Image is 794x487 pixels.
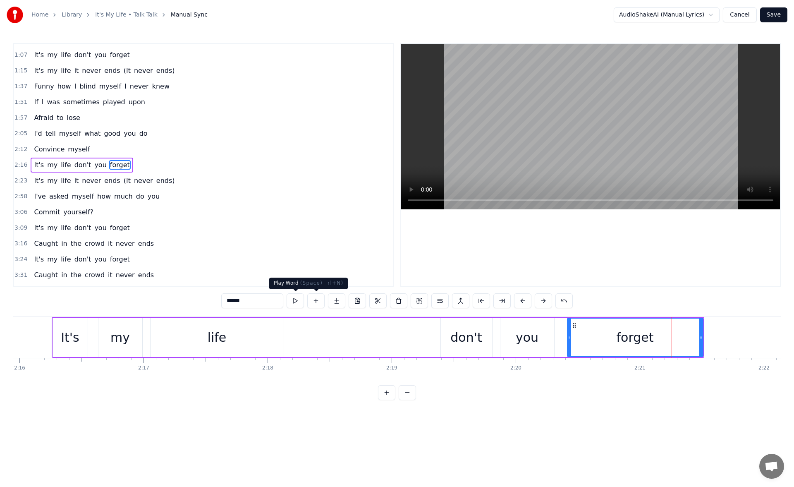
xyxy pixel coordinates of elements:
[66,113,81,122] span: lose
[46,66,58,75] span: my
[634,365,646,372] div: 2:21
[138,365,149,372] div: 2:17
[760,7,787,22] button: Save
[386,365,397,372] div: 2:19
[124,82,127,91] span: I
[60,176,72,185] span: life
[103,129,121,138] span: good
[14,365,25,372] div: 2:16
[300,280,323,286] span: ( Space )
[58,129,82,138] span: myself
[107,270,113,280] span: it
[14,192,27,201] span: 2:58
[93,254,107,264] span: you
[113,192,134,201] span: much
[617,328,654,347] div: forget
[133,176,154,185] span: never
[74,160,92,170] span: don't
[723,7,756,22] button: Cancel
[147,192,160,201] span: you
[33,97,39,107] span: If
[288,278,348,289] div: Add Word
[14,161,27,169] span: 2:16
[510,365,521,372] div: 2:20
[41,97,45,107] span: I
[139,129,148,138] span: do
[74,50,92,60] span: don't
[33,176,45,185] span: It's
[95,11,158,19] a: It's My Life • Talk Talk
[46,97,61,107] span: was
[93,223,107,233] span: you
[516,328,538,347] div: you
[208,328,227,347] div: life
[71,192,95,201] span: myself
[60,223,72,233] span: life
[103,176,121,185] span: ends
[14,271,27,279] span: 3:31
[14,51,27,59] span: 1:07
[33,66,45,75] span: It's
[103,66,121,75] span: ends
[60,66,72,75] span: life
[14,98,27,106] span: 1:51
[14,177,27,185] span: 2:23
[61,328,79,347] div: It's
[137,270,155,280] span: ends
[14,82,27,91] span: 1:37
[84,129,101,138] span: what
[107,239,113,248] span: it
[81,66,102,75] span: never
[60,160,72,170] span: life
[33,223,45,233] span: It's
[33,129,43,138] span: I'd
[46,50,58,60] span: my
[60,254,72,264] span: life
[93,50,107,60] span: you
[46,254,58,264] span: my
[79,82,96,91] span: blind
[450,328,482,347] div: don't
[62,207,94,217] span: yourself?
[14,255,27,264] span: 3:24
[33,270,59,280] span: Caught
[33,239,59,248] span: Caught
[84,270,105,280] span: crowd
[96,192,112,201] span: how
[109,254,131,264] span: forget
[31,11,48,19] a: Home
[62,11,82,19] a: Library
[48,192,69,201] span: asked
[269,278,328,289] div: Play Word
[14,224,27,232] span: 3:09
[155,66,176,75] span: ends)
[70,270,82,280] span: the
[84,239,105,248] span: crowd
[70,239,82,248] span: the
[60,270,68,280] span: in
[14,67,27,75] span: 1:15
[14,208,27,216] span: 3:06
[123,129,136,138] span: you
[33,207,61,217] span: Commit
[129,82,150,91] span: never
[56,113,64,122] span: to
[262,365,273,372] div: 2:18
[33,192,46,201] span: I've
[74,176,80,185] span: it
[171,11,208,19] span: Manual Sync
[110,328,130,347] div: my
[151,82,170,91] span: knew
[60,239,68,248] span: in
[7,7,23,23] img: youka
[759,454,784,479] div: Open chat
[128,97,146,107] span: upon
[46,176,58,185] span: my
[46,223,58,233] span: my
[115,270,136,280] span: never
[14,145,27,154] span: 2:12
[135,192,145,201] span: do
[74,223,92,233] span: don't
[57,82,72,91] span: how
[93,160,107,170] span: you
